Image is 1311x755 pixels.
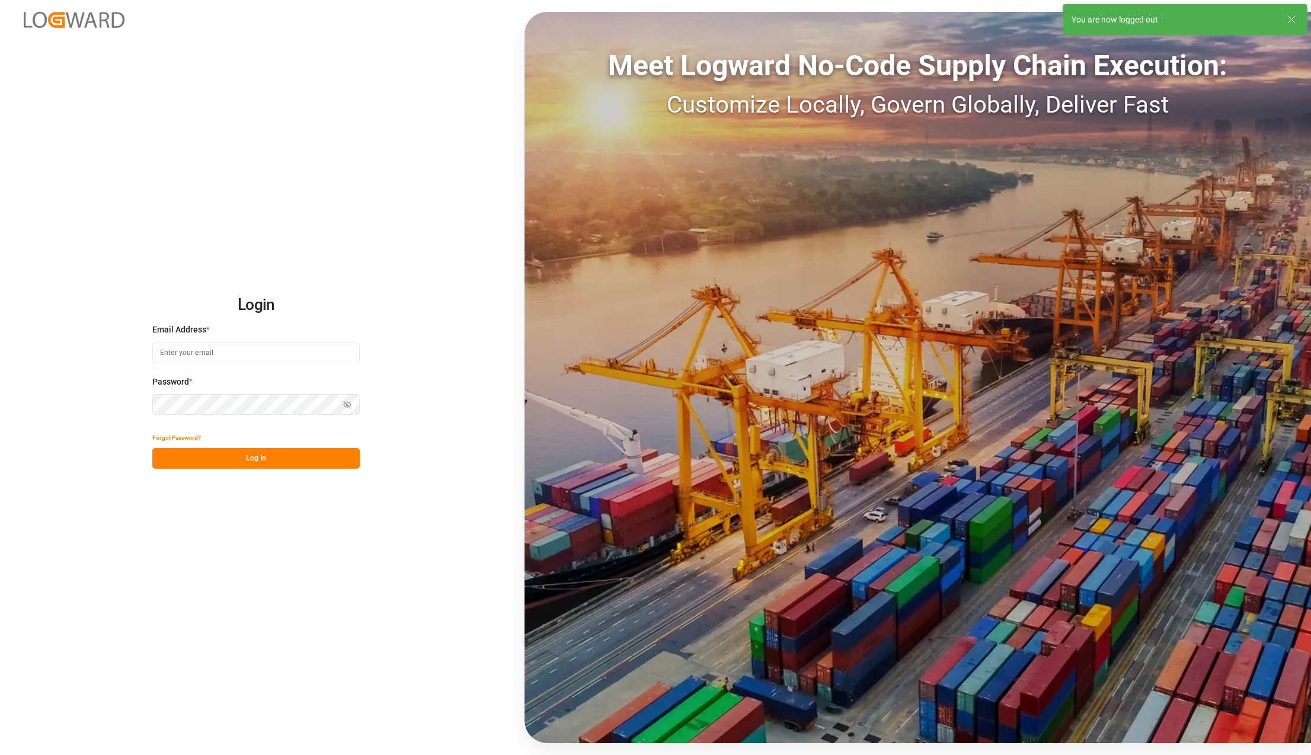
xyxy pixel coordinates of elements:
[525,87,1311,123] div: Customize Locally, Govern Globally, Deliver Fast
[152,427,201,448] button: Forgot Password?
[152,343,360,363] input: Enter your email
[525,44,1311,87] div: Meet Logward No-Code Supply Chain Execution:
[152,448,360,469] button: Log In
[152,324,206,336] span: Email Address
[152,286,360,324] h2: Login
[24,12,124,28] img: Logward_new_orange.png
[1072,14,1275,26] div: You are now logged out
[152,376,189,388] span: Password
